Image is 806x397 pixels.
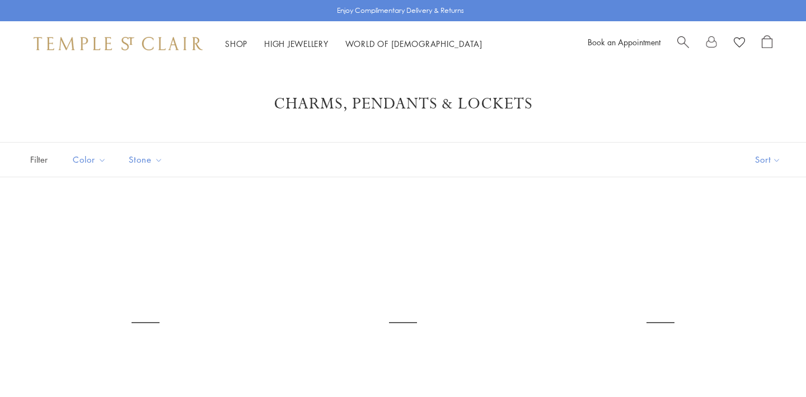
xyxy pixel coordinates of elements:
a: View Wishlist [734,35,745,52]
button: Show sort by [730,143,806,177]
span: Color [67,153,115,167]
img: Temple St. Clair [34,37,203,50]
p: Enjoy Complimentary Delivery & Returns [337,5,464,16]
button: Stone [120,147,171,172]
a: World of [DEMOGRAPHIC_DATA]World of [DEMOGRAPHIC_DATA] [345,38,482,49]
a: High JewelleryHigh Jewellery [264,38,329,49]
button: Color [64,147,115,172]
a: Book an Appointment [588,36,660,48]
a: Open Shopping Bag [762,35,772,52]
h1: Charms, Pendants & Lockets [45,94,761,114]
span: Stone [123,153,171,167]
a: ShopShop [225,38,247,49]
nav: Main navigation [225,37,482,51]
a: Search [677,35,689,52]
